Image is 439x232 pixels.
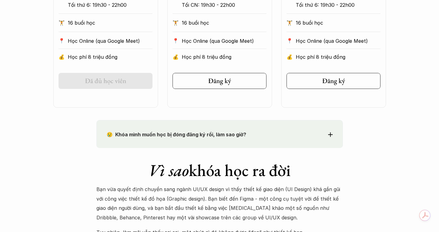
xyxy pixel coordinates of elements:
h5: Đăng ký [322,77,345,85]
p: 16 buổi học [182,18,266,27]
p: Học phí 8 triệu đồng [68,52,152,62]
p: Tối thứ 6: 19h30 - 22h00 [296,0,380,10]
p: 🏋️ [173,18,179,27]
p: Học phí 8 triệu đồng [182,52,266,62]
p: Tối CN: 19h30 - 22h00 [182,0,266,10]
p: 📍 [173,38,179,44]
p: 💰 [287,52,293,62]
p: Học Online (qua Google Meet) [296,36,380,46]
p: Bạn vừa quyết định chuyển sang ngành UI/UX design vì thấy thiết kế giao diện (UI Design) khá gần ... [96,185,343,222]
h5: Đăng ký [208,77,231,85]
a: Đăng ký [173,73,266,89]
p: Học Online (qua Google Meet) [182,36,266,46]
p: 🏋️ [59,18,65,27]
p: Học Online (qua Google Meet) [68,36,152,46]
a: Đăng ký [287,73,380,89]
p: 💰 [59,52,65,62]
p: 📍 [59,38,65,44]
p: Tối thứ 6: 19h30 - 22h00 [68,0,152,10]
p: 📍 [287,38,293,44]
p: 16 buổi học [68,18,152,27]
strong: 😢 Khóa mình muốn học bị đóng đăng ký rồi, làm sao giờ? [107,131,246,138]
em: Vì sao [148,159,189,181]
p: 💰 [173,52,179,62]
p: 🏋️ [287,18,293,27]
h5: Đã đủ học viên [85,77,126,85]
p: Học phí 8 triệu đồng [296,52,380,62]
h1: khóa học ra đời [96,160,343,180]
p: 16 buổi học [296,18,380,27]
